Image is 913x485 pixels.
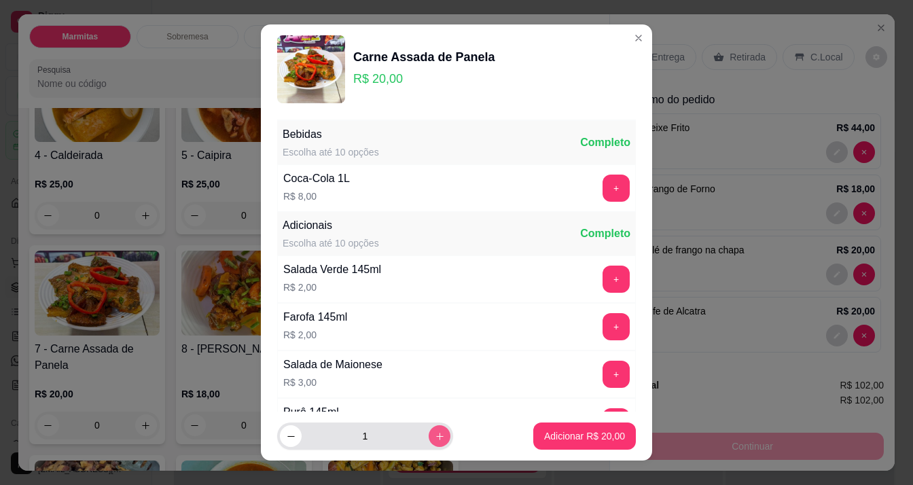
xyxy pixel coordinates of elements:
[580,226,630,242] div: Completo
[283,262,381,278] div: Salada Verde 145ml
[283,281,381,294] p: R$ 2,00
[603,175,630,202] button: add
[353,48,495,67] div: Carne Assada de Panela
[283,170,350,187] div: Coca-Cola 1L
[283,404,339,420] div: Purê 145ml
[283,309,347,325] div: Farofa 145ml
[603,361,630,388] button: add
[283,190,350,203] p: R$ 8,00
[603,313,630,340] button: add
[429,425,450,447] button: increase-product-quantity
[283,217,379,234] div: Adicionais
[283,357,382,373] div: Salada de Maionese
[277,35,345,103] img: product-image
[283,376,382,389] p: R$ 3,00
[603,408,630,435] button: add
[283,126,379,143] div: Bebidas
[283,145,379,159] div: Escolha até 10 opções
[283,328,347,342] p: R$ 2,00
[280,425,302,447] button: decrease-product-quantity
[533,423,636,450] button: Adicionar R$ 20,00
[544,429,625,443] p: Adicionar R$ 20,00
[353,69,495,88] p: R$ 20,00
[580,134,630,151] div: Completo
[603,266,630,293] button: add
[628,27,649,49] button: Close
[283,236,379,250] div: Escolha até 10 opções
